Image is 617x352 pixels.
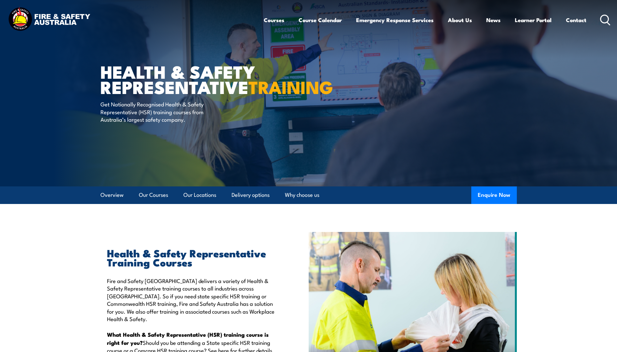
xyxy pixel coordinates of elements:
[107,330,269,346] strong: What Health & Safety Representative (HSR) training course is right for you?
[299,11,342,29] a: Course Calendar
[566,11,586,29] a: Contact
[248,73,333,100] strong: TRAINING
[101,64,261,94] h1: Health & Safety Representative
[356,11,434,29] a: Emergency Response Services
[486,11,501,29] a: News
[232,186,270,204] a: Delivery options
[107,277,279,322] p: Fire and Safety [GEOGRAPHIC_DATA] delivers a variety of Health & Safety Representative training c...
[471,186,517,204] button: Enquire Now
[101,100,219,123] p: Get Nationally Recognised Health & Safety Representative (HSR) training courses from Australia’s ...
[448,11,472,29] a: About Us
[264,11,284,29] a: Courses
[183,186,216,204] a: Our Locations
[101,186,124,204] a: Overview
[107,248,279,266] h2: Health & Safety Representative Training Courses
[515,11,552,29] a: Learner Portal
[139,186,168,204] a: Our Courses
[285,186,319,204] a: Why choose us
